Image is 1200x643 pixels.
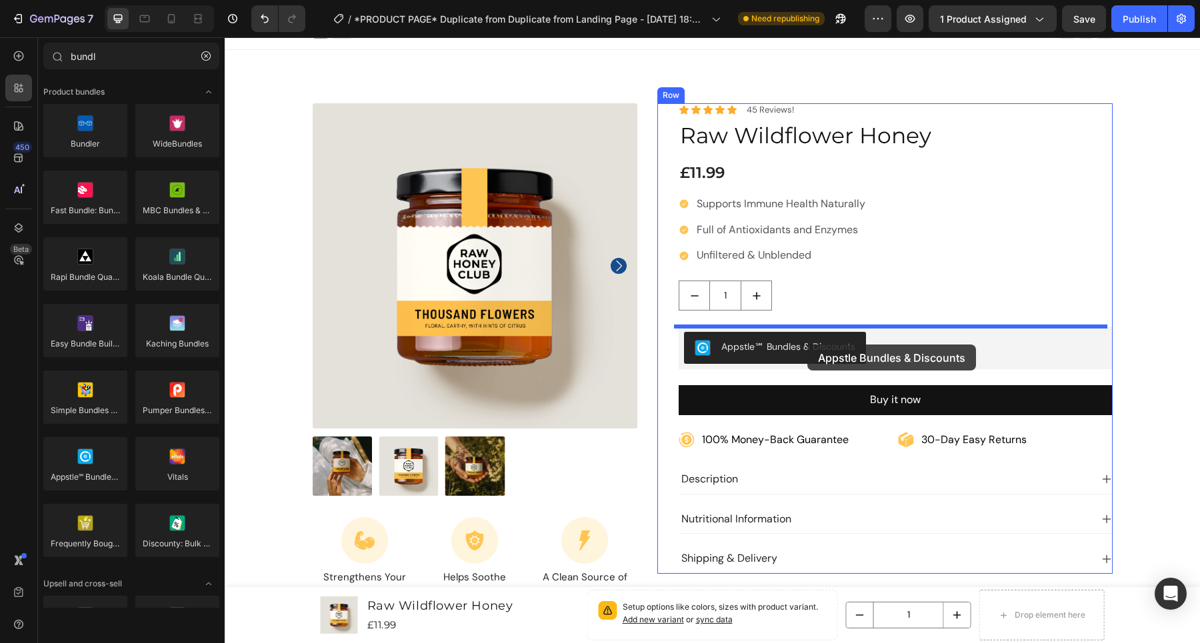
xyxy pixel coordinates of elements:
span: / [348,12,351,26]
span: *PRODUCT PAGE* Duplicate from Duplicate from Landing Page - [DATE] 18:23:58 [354,12,706,26]
iframe: Design area [225,37,1200,643]
button: 7 [5,5,99,32]
span: Toggle open [198,81,219,103]
span: Product bundles [43,86,105,98]
p: 7 [87,11,93,27]
span: Save [1073,13,1095,25]
span: Toggle open [198,573,219,594]
button: Publish [1111,5,1167,32]
div: Beta [10,244,32,255]
div: Undo/Redo [251,5,305,32]
span: 1 product assigned [940,12,1027,26]
div: Open Intercom Messenger [1155,578,1187,610]
div: 450 [13,142,32,153]
button: Save [1062,5,1106,32]
span: Need republishing [751,13,819,25]
div: Publish [1123,12,1156,26]
button: 1 product assigned [929,5,1057,32]
input: Search Shopify Apps [43,43,219,69]
span: Upsell and cross-sell [43,578,122,590]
